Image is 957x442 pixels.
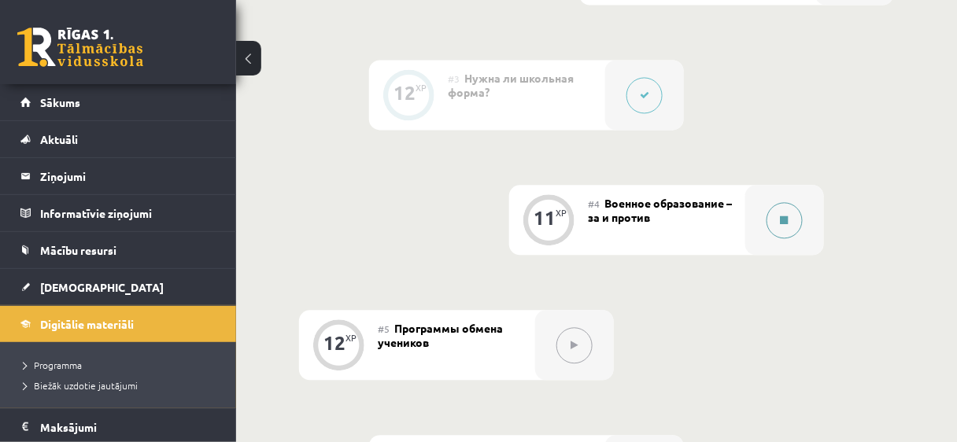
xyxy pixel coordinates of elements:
[40,317,134,331] span: Digitālie materiāli
[17,28,143,67] a: Rīgas 1. Tālmācības vidusskola
[40,158,216,194] legend: Ziņojumi
[20,269,216,305] a: [DEMOGRAPHIC_DATA]
[345,333,357,342] div: XP
[416,83,427,92] div: XP
[20,84,216,120] a: Sākums
[40,243,116,257] span: Mācību resursi
[40,132,78,146] span: Aktuāli
[448,72,460,85] span: #3
[40,195,216,231] legend: Informatīvie ziņojumi
[378,321,503,349] span: Программы обмена учеников
[24,359,82,371] span: Programma
[24,378,220,392] a: Biežāk uzdotie jautājumi
[394,86,416,100] div: 12
[24,379,138,392] span: Biežāk uzdotie jautājumi
[448,71,574,99] span: Нужна ли школьная форма?
[40,95,80,109] span: Sākums
[24,358,220,372] a: Programma
[40,280,164,294] span: [DEMOGRAPHIC_DATA]
[588,196,732,224] span: Военное образование – за и против
[20,306,216,342] a: Digitālie materiāli
[323,336,345,350] div: 12
[556,208,567,217] div: XP
[20,121,216,157] a: Aktuāli
[20,232,216,268] a: Mācību resursi
[588,197,600,210] span: #4
[20,158,216,194] a: Ziņojumi
[20,195,216,231] a: Informatīvie ziņojumi
[534,211,556,225] div: 11
[378,322,390,335] span: #5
